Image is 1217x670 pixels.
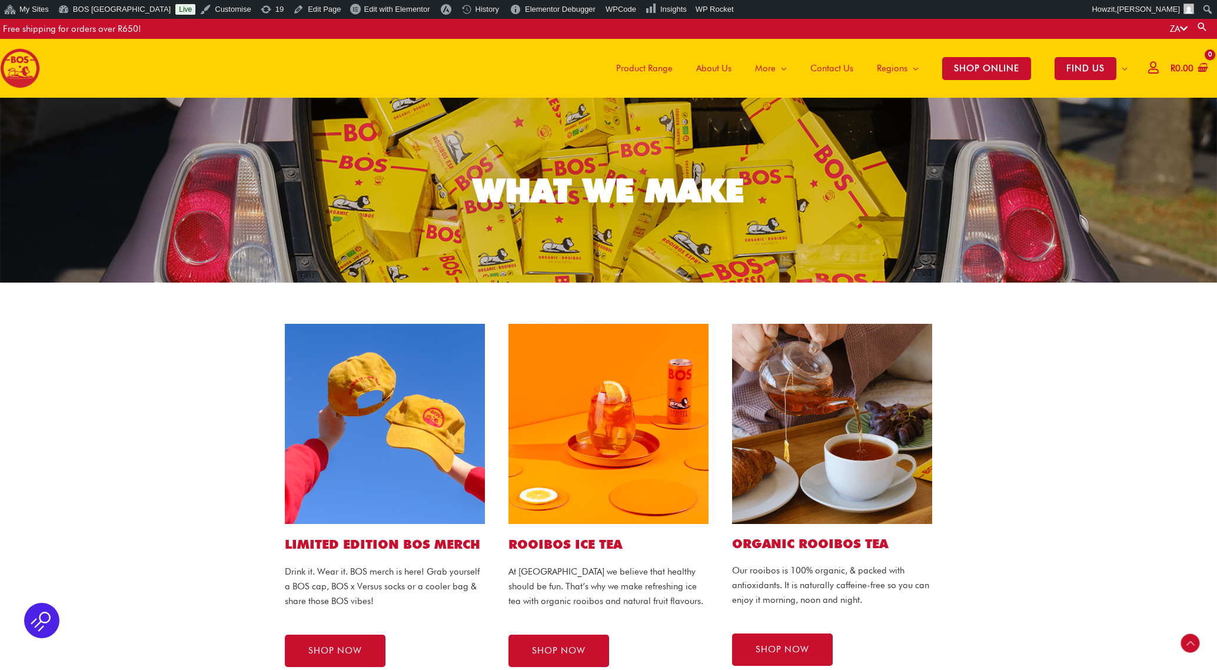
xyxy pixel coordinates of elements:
[596,39,1139,98] nav: Site Navigation
[696,51,731,86] span: About Us
[799,39,865,98] a: Contact Us
[285,635,385,667] a: SHOP NOW
[604,39,684,98] a: Product Range
[930,39,1043,98] a: SHOP ONLINE
[732,324,932,524] img: bos tea bags website1
[942,57,1031,80] span: SHOP ONLINE
[3,19,141,39] div: Free shipping for orders over R650!
[175,4,195,15] a: Live
[1055,57,1116,80] span: FIND US
[684,39,743,98] a: About Us
[308,646,362,655] span: SHOP NOW
[810,51,853,86] span: Contact Us
[1171,63,1175,74] span: R
[732,536,932,552] h2: Organic ROOIBOS TEA
[755,51,776,86] span: More
[732,563,932,607] p: Our rooibos is 100% organic, & packed with antioxidants. It is naturally caffeine-free so you can...
[732,633,833,666] a: SHOP NOW
[865,39,930,98] a: Regions
[508,635,609,667] a: SHOP NOW
[743,39,799,98] a: More
[508,536,709,553] h1: ROOIBOS ICE TEA
[508,565,709,608] p: At [GEOGRAPHIC_DATA] we believe that healthy should be fun. That’s why we make refreshing ice tea...
[364,5,430,14] span: Edit with Elementor
[1196,21,1208,32] a: Search button
[1170,24,1188,34] a: ZA
[1168,55,1208,82] a: View Shopping Cart, empty
[756,645,809,654] span: SHOP NOW
[616,51,673,86] span: Product Range
[532,646,586,655] span: SHOP NOW
[877,51,907,86] span: Regions
[285,536,485,553] h1: LIMITED EDITION BOS MERCH
[1171,63,1193,74] bdi: 0.00
[285,324,485,524] img: bos cap
[1117,5,1180,14] span: [PERSON_NAME]
[473,174,744,207] div: WHAT WE MAKE
[285,565,485,608] p: Drink it. Wear it. BOS merch is here! Grab yourself a BOS cap, BOS x Versus socks or a cooler bag...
